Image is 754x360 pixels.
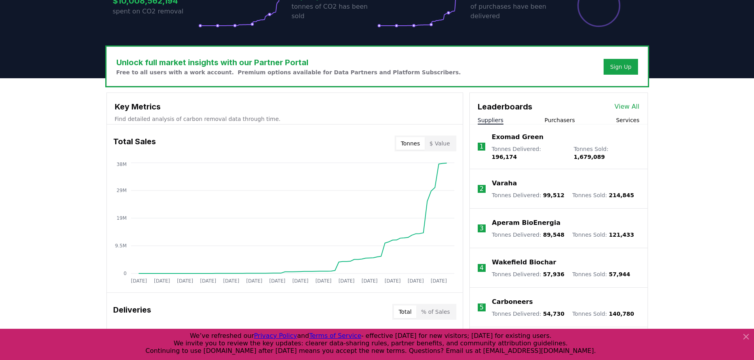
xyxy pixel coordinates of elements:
[177,278,193,284] tspan: [DATE]
[609,271,630,277] span: 57,944
[543,271,564,277] span: 57,936
[478,116,503,124] button: Suppliers
[492,218,560,228] a: Aperam BioEnergia
[545,116,575,124] button: Purchasers
[609,311,634,317] span: 140,780
[492,145,566,161] p: Tonnes Delivered :
[492,154,517,160] span: 196,174
[572,191,634,199] p: Tonnes Sold :
[616,116,639,124] button: Services
[492,179,517,188] a: Varaha
[113,136,156,151] h3: Total Sales
[492,310,564,318] p: Tonnes Delivered :
[292,2,377,21] p: tonnes of CO2 has been sold
[116,188,127,193] tspan: 29M
[200,278,216,284] tspan: [DATE]
[543,232,564,238] span: 89,548
[480,263,484,273] p: 4
[396,137,425,150] button: Tonnes
[543,192,564,198] span: 99,512
[492,231,564,239] p: Tonnes Delivered :
[113,304,151,320] h3: Deliveries
[609,232,634,238] span: 121,433
[416,305,455,318] button: % of Sales
[610,63,631,71] a: Sign Up
[338,278,355,284] tspan: [DATE]
[492,297,533,307] a: Carboneers
[572,231,634,239] p: Tonnes Sold :
[492,132,543,142] a: Exomad Green
[223,278,239,284] tspan: [DATE]
[384,278,401,284] tspan: [DATE]
[425,137,455,150] button: $ Value
[572,270,630,278] p: Tonnes Sold :
[116,57,461,68] h3: Unlock full market insights with our Partner Portal
[269,278,285,284] tspan: [DATE]
[115,243,126,249] tspan: 9.5M
[315,278,331,284] tspan: [DATE]
[492,258,556,267] a: Wakefield Biochar
[479,142,483,151] p: 1
[113,7,198,16] p: spent on CO2 removal
[604,59,638,75] button: Sign Up
[154,278,170,284] tspan: [DATE]
[123,271,127,276] tspan: 0
[408,278,424,284] tspan: [DATE]
[492,270,564,278] p: Tonnes Delivered :
[572,310,634,318] p: Tonnes Sold :
[609,192,634,198] span: 214,845
[543,311,564,317] span: 54,730
[431,278,447,284] tspan: [DATE]
[116,215,127,221] tspan: 19M
[615,102,640,111] a: View All
[116,68,461,76] p: Free to all users with a work account. Premium options available for Data Partners and Platform S...
[292,278,308,284] tspan: [DATE]
[116,162,127,167] tspan: 38M
[574,154,605,160] span: 1,679,089
[480,303,484,312] p: 5
[478,101,532,113] h3: Leaderboards
[394,305,416,318] button: Total
[480,184,484,194] p: 2
[574,145,639,161] p: Tonnes Sold :
[361,278,378,284] tspan: [DATE]
[131,278,147,284] tspan: [DATE]
[115,115,455,123] p: Find detailed analysis of carbon removal data through time.
[471,2,556,21] p: of purchases have been delivered
[480,224,484,233] p: 3
[492,191,564,199] p: Tonnes Delivered :
[246,278,262,284] tspan: [DATE]
[115,101,455,113] h3: Key Metrics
